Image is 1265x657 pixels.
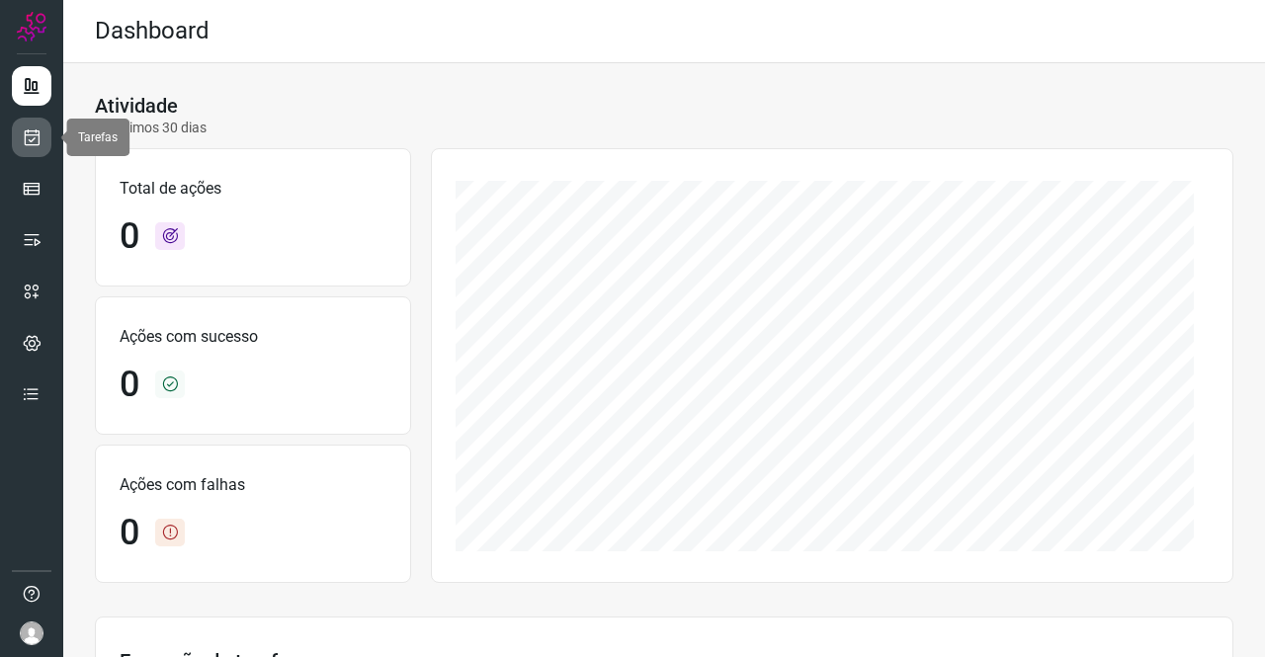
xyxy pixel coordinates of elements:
[120,512,139,554] h1: 0
[120,177,386,201] p: Total de ações
[120,473,386,497] p: Ações com falhas
[95,17,210,45] h2: Dashboard
[20,621,43,645] img: avatar-user-boy.jpg
[78,130,118,144] span: Tarefas
[120,364,139,406] h1: 0
[120,215,139,258] h1: 0
[120,325,386,349] p: Ações com sucesso
[95,118,207,138] p: Últimos 30 dias
[17,12,46,41] img: Logo
[95,94,178,118] h3: Atividade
